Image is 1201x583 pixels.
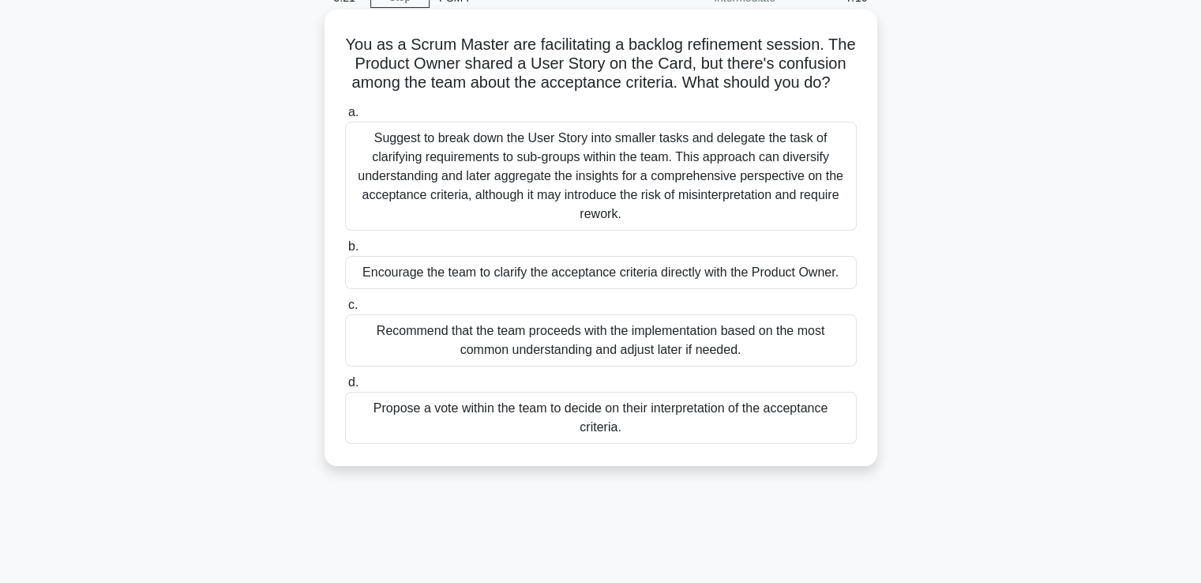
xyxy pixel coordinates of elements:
[348,105,358,118] span: a.
[345,314,857,367] div: Recommend that the team proceeds with the implementation based on the most common understanding a...
[348,375,358,389] span: d.
[345,392,857,444] div: Propose a vote within the team to decide on their interpretation of the acceptance criteria.
[348,298,358,311] span: c.
[345,256,857,289] div: Encourage the team to clarify the acceptance criteria directly with the Product Owner.
[343,35,858,93] h5: You as a Scrum Master are facilitating a backlog refinement session. The Product Owner shared a U...
[348,239,358,253] span: b.
[345,122,857,231] div: Suggest to break down the User Story into smaller tasks and delegate the task of clarifying requi...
